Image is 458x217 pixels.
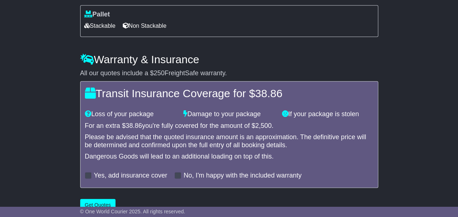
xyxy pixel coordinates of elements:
[80,53,378,65] h4: Warranty & Insurance
[84,20,116,31] span: Stackable
[154,69,165,77] span: 250
[81,110,180,118] div: Loss of your package
[80,69,378,77] div: All our quotes include a $ FreightSafe warranty.
[278,110,377,118] div: If your package is stolen
[85,122,373,130] div: For an extra $ you're fully covered for the amount of $ .
[184,172,302,180] label: No, I'm happy with the included warranty
[84,11,110,19] label: Pallet
[80,199,116,212] button: Get Quotes
[126,122,142,129] span: 38.86
[94,172,167,180] label: Yes, add insurance cover
[255,122,271,129] span: 2,500
[180,110,278,118] div: Damage to your package
[85,133,373,149] div: Please be advised that the quoted insurance amount is an approximation. The definitive price will...
[255,87,282,99] span: 38.86
[123,20,167,31] span: Non Stackable
[80,209,185,214] span: © One World Courier 2025. All rights reserved.
[85,153,373,161] div: Dangerous Goods will lead to an additional loading on top of this.
[85,87,373,99] h4: Transit Insurance Coverage for $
